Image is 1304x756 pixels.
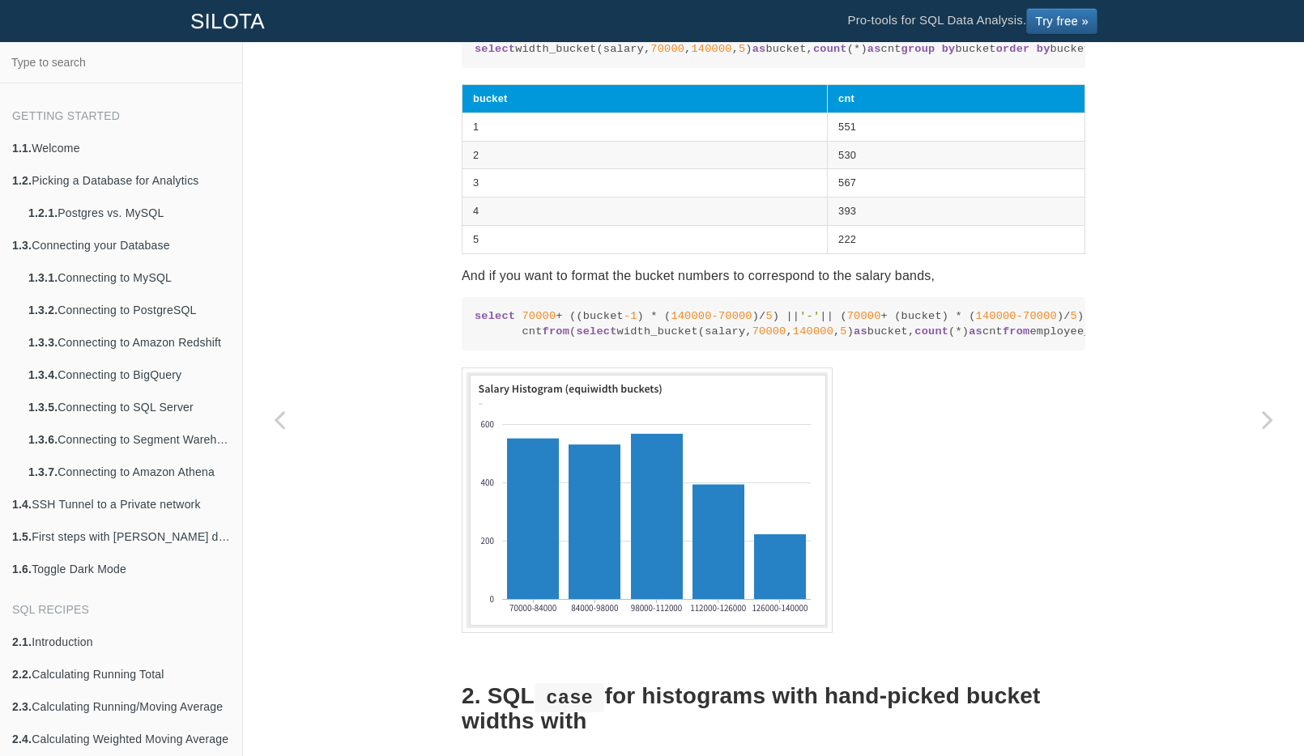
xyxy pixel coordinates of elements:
td: 3 [462,169,828,197]
span: select [576,325,616,338]
a: 1.3.1.Connecting to MySQL [16,261,242,294]
span: select [475,310,515,322]
span: 70000 [650,43,684,55]
b: 2.4. [12,733,32,745]
span: group [901,43,935,55]
b: 1.3.2. [28,304,58,316]
code: + ((bucket ) * ( )/ ) || || ( + (bucket) * ( )/ ), cnt ( width_bucket(salary, , , ) bucket, (*) c... [475,308,1072,340]
b: 1.3.4. [28,368,58,381]
span: 140000 [691,43,731,55]
code: width_bucket(salary, , , ) bucket, (*) cnt bucket bucket; [475,41,1072,57]
b: 2.1. [12,635,32,648]
span: as [969,325,982,338]
iframe: Drift Widget Chat Controller [1223,675,1285,737]
td: 5 [462,225,828,253]
span: from [1003,325,1029,338]
b: 1.3.1. [28,271,58,284]
span: 5 [739,43,745,55]
b: 1.3. [12,239,32,252]
td: 530 [828,141,1085,169]
a: Previous page: Calculating Summary Statistics [243,83,316,756]
b: 1.3.3. [28,336,58,349]
b: 2.2. [12,668,32,681]
code: case [535,683,604,713]
span: 140000 [793,325,833,338]
td: 1 [462,113,828,141]
a: 1.3.4.Connecting to BigQuery [16,359,242,391]
b: 1.3.5. [28,401,58,414]
span: 70000 [522,310,556,322]
a: 1.2.1.Postgres vs. MySQL [16,197,242,229]
b: 1.3.6. [28,433,58,446]
td: 551 [828,113,1085,141]
span: -1 [624,310,637,322]
a: 1.3.6.Connecting to Segment Warehouse [16,423,242,456]
td: 4 [462,197,828,226]
span: 5 [840,325,846,338]
b: 2.3. [12,700,32,713]
a: 1.3.5.Connecting to SQL Server [16,391,242,423]
b: 1.2. [12,174,32,187]
span: as [867,43,881,55]
span: -70000 [712,310,752,322]
th: cnt [828,85,1085,113]
span: order [996,43,1030,55]
input: Type to search [5,47,237,78]
td: 2 [462,141,828,169]
b: 1.4. [12,498,32,511]
span: '-' [799,310,820,322]
p: And if you want to format the bucket numbers to correspond to the salary bands, [462,265,1085,287]
span: as [752,43,766,55]
b: 1.1. [12,142,32,155]
span: -70000 [1016,310,1057,322]
span: from [543,325,569,338]
a: 1.3.7.Connecting to Amazon Athena [16,456,242,488]
span: by [1037,43,1050,55]
span: 140000 [976,310,1016,322]
li: Pro-tools for SQL Data Analysis. [831,1,1114,41]
span: count [914,325,948,338]
span: 5 [765,310,772,322]
span: by [942,43,956,55]
span: as [854,325,867,338]
a: 1.3.2.Connecting to PostgreSQL [16,294,242,326]
h2: 2. SQL for histograms with hand-picked bucket widths with [462,684,1085,734]
img: Equiwidth Histogram [462,367,833,633]
a: 1.3.3.Connecting to Amazon Redshift [16,326,242,359]
td: 567 [828,169,1085,197]
td: 393 [828,197,1085,226]
span: select [475,43,515,55]
span: 5 [1071,310,1077,322]
span: 70000 [847,310,881,322]
span: 140000 [671,310,711,322]
b: 1.3.7. [28,465,58,478]
b: 1.6. [12,563,32,575]
th: bucket [462,85,828,113]
a: Next page: Calculating Relationships with Correlation Matrices [1231,83,1304,756]
td: 222 [828,225,1085,253]
b: 1.2.1. [28,206,58,219]
a: SILOTA [178,1,277,41]
span: count [813,43,847,55]
span: 70000 [752,325,786,338]
b: 1.5. [12,530,32,543]
a: Try free » [1026,8,1097,34]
